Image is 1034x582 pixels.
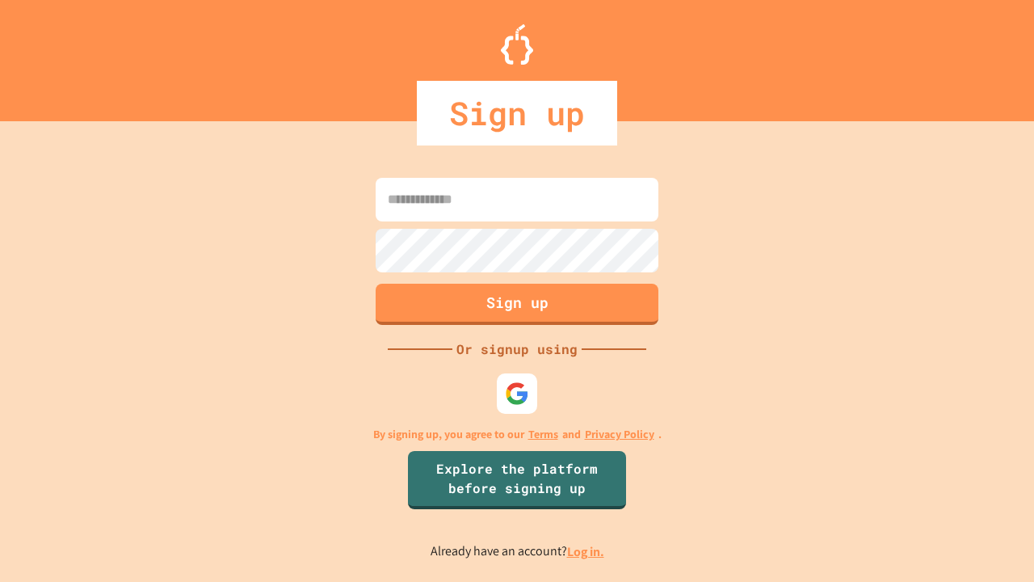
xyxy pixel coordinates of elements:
[505,382,529,406] img: google-icon.svg
[373,426,662,443] p: By signing up, you agree to our and .
[585,426,654,443] a: Privacy Policy
[408,451,626,509] a: Explore the platform before signing up
[431,542,604,562] p: Already have an account?
[376,284,658,325] button: Sign up
[528,426,558,443] a: Terms
[567,543,604,560] a: Log in.
[452,339,582,359] div: Or signup using
[417,81,617,145] div: Sign up
[501,24,533,65] img: Logo.svg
